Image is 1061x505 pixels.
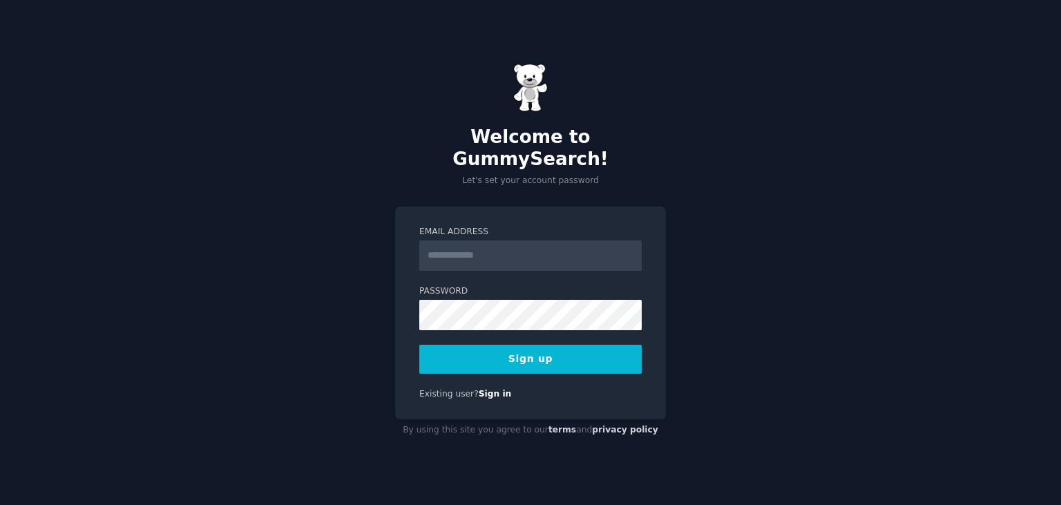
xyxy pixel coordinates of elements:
a: Sign in [479,389,512,399]
h2: Welcome to GummySearch! [395,126,666,170]
a: terms [548,425,576,435]
p: Let's set your account password [395,175,666,187]
label: Password [419,285,642,298]
label: Email Address [419,226,642,238]
img: Gummy Bear [513,64,548,112]
div: By using this site you agree to our and [395,419,666,441]
a: privacy policy [592,425,658,435]
button: Sign up [419,345,642,374]
span: Existing user? [419,389,479,399]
